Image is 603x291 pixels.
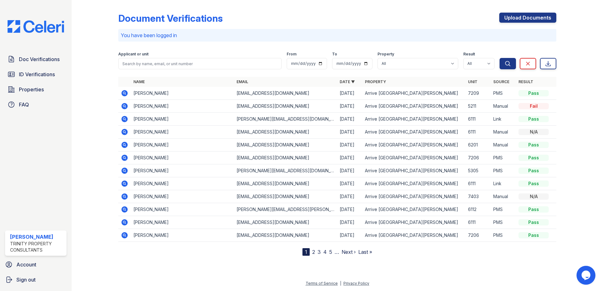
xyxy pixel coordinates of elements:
[335,248,339,256] span: …
[365,79,386,84] a: Property
[131,139,234,151] td: [PERSON_NAME]
[302,248,310,256] div: 1
[131,177,234,190] td: [PERSON_NAME]
[491,190,516,203] td: Manual
[131,190,234,203] td: [PERSON_NAME]
[118,13,223,24] div: Document Verifications
[131,87,234,100] td: [PERSON_NAME]
[234,164,337,177] td: [PERSON_NAME][EMAIL_ADDRESS][DOMAIN_NAME]
[131,229,234,242] td: [PERSON_NAME]
[131,151,234,164] td: [PERSON_NAME]
[340,79,355,84] a: Date ▼
[237,79,248,84] a: Email
[337,126,362,139] td: [DATE]
[518,180,549,187] div: Pass
[131,203,234,216] td: [PERSON_NAME]
[343,281,369,286] a: Privacy Policy
[362,126,465,139] td: Arrive [GEOGRAPHIC_DATA][PERSON_NAME]
[3,20,69,33] img: CE_Logo_Blue-a8612792a0a2168367f1c8372b55b34899dd931a85d93a1a3d3e32e68fde9ad4.png
[465,139,491,151] td: 6201
[518,155,549,161] div: Pass
[362,87,465,100] td: Arrive [GEOGRAPHIC_DATA][PERSON_NAME]
[332,52,337,57] label: To
[491,216,516,229] td: PMS
[465,151,491,164] td: 7206
[499,13,556,23] a: Upload Documents
[491,126,516,139] td: Manual
[234,229,337,242] td: [EMAIL_ADDRESS][DOMAIN_NAME]
[19,55,60,63] span: Doc Verifications
[491,177,516,190] td: Link
[3,273,69,286] a: Sign out
[518,79,533,84] a: Result
[5,83,67,96] a: Properties
[19,71,55,78] span: ID Verifications
[491,87,516,100] td: PMS
[234,126,337,139] td: [EMAIL_ADDRESS][DOMAIN_NAME]
[337,216,362,229] td: [DATE]
[234,216,337,229] td: [EMAIL_ADDRESS][DOMAIN_NAME]
[518,90,549,96] div: Pass
[329,249,332,255] a: 5
[19,101,29,108] span: FAQ
[577,266,597,285] iframe: chat widget
[358,249,372,255] a: Last »
[362,164,465,177] td: Arrive [GEOGRAPHIC_DATA][PERSON_NAME]
[234,203,337,216] td: [PERSON_NAME][EMAIL_ADDRESS][PERSON_NAME][DOMAIN_NAME]
[5,68,67,81] a: ID Verifications
[465,216,491,229] td: 6111
[362,229,465,242] td: Arrive [GEOGRAPHIC_DATA][PERSON_NAME]
[362,177,465,190] td: Arrive [GEOGRAPHIC_DATA][PERSON_NAME]
[234,190,337,203] td: [EMAIL_ADDRESS][DOMAIN_NAME]
[118,52,149,57] label: Applicant or unit
[491,151,516,164] td: PMS
[234,100,337,113] td: [EMAIL_ADDRESS][DOMAIN_NAME]
[362,113,465,126] td: Arrive [GEOGRAPHIC_DATA][PERSON_NAME]
[10,241,64,253] div: Trinity Property Consultants
[337,87,362,100] td: [DATE]
[518,168,549,174] div: Pass
[491,203,516,216] td: PMS
[465,100,491,113] td: 5211
[3,258,69,271] a: Account
[131,113,234,126] td: [PERSON_NAME]
[518,116,549,122] div: Pass
[491,100,516,113] td: Manual
[337,151,362,164] td: [DATE]
[337,203,362,216] td: [DATE]
[131,126,234,139] td: [PERSON_NAME]
[362,216,465,229] td: Arrive [GEOGRAPHIC_DATA][PERSON_NAME]
[16,261,36,268] span: Account
[131,164,234,177] td: [PERSON_NAME]
[5,98,67,111] a: FAQ
[491,139,516,151] td: Manual
[491,113,516,126] td: Link
[337,100,362,113] td: [DATE]
[234,151,337,164] td: [EMAIL_ADDRESS][DOMAIN_NAME]
[342,249,356,255] a: Next ›
[362,151,465,164] td: Arrive [GEOGRAPHIC_DATA][PERSON_NAME]
[133,79,145,84] a: Name
[234,87,337,100] td: [EMAIL_ADDRESS][DOMAIN_NAME]
[362,139,465,151] td: Arrive [GEOGRAPHIC_DATA][PERSON_NAME]
[16,276,36,283] span: Sign out
[465,126,491,139] td: 6111
[337,190,362,203] td: [DATE]
[131,216,234,229] td: [PERSON_NAME]
[468,79,477,84] a: Unit
[493,79,509,84] a: Source
[118,58,282,69] input: Search by name, email, or unit number
[518,206,549,213] div: Pass
[518,232,549,238] div: Pass
[19,86,44,93] span: Properties
[234,113,337,126] td: [PERSON_NAME][EMAIL_ADDRESS][DOMAIN_NAME]
[131,100,234,113] td: [PERSON_NAME]
[463,52,475,57] label: Result
[234,177,337,190] td: [EMAIL_ADDRESS][DOMAIN_NAME]
[5,53,67,66] a: Doc Verifications
[518,103,549,109] div: Fail
[518,219,549,225] div: Pass
[337,177,362,190] td: [DATE]
[287,52,296,57] label: From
